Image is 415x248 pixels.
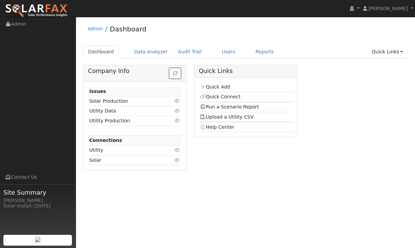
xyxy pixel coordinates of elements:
a: Quick Connect [200,94,240,99]
img: retrieve [35,237,41,242]
a: Quick Links [367,46,408,58]
div: [PERSON_NAME] [3,197,72,204]
a: Dashboard [83,46,119,58]
i: Click to view [174,118,180,123]
div: Solar Install: [DATE] [3,202,72,209]
strong: Issues [89,89,106,94]
a: Users [217,46,240,58]
a: Run a Scenario Report [200,104,259,109]
a: Audit Trail [173,46,207,58]
td: Utility [88,145,166,155]
i: Click to view [174,99,180,103]
td: Solar [88,155,166,165]
a: Reports [251,46,279,58]
a: Dashboard [110,25,147,33]
a: Help Center [200,124,234,130]
td: Solar Production [88,96,166,106]
img: SolarFax [5,4,69,18]
a: Quick Add [200,84,230,90]
i: Click to view [174,148,180,152]
td: Utility Data [88,106,166,116]
h5: Quick Links [199,68,292,75]
a: Upload a Utility CSV [200,114,254,120]
a: Data Analyzer [129,46,173,58]
i: Click to view [174,108,180,113]
a: Admin [88,26,103,31]
td: Utility Production [88,116,166,126]
span: [PERSON_NAME] [368,6,408,11]
span: Site Summary [3,188,72,197]
i: Click to view [174,158,180,163]
strong: Connections [89,138,122,143]
h5: Company Info [88,68,182,75]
